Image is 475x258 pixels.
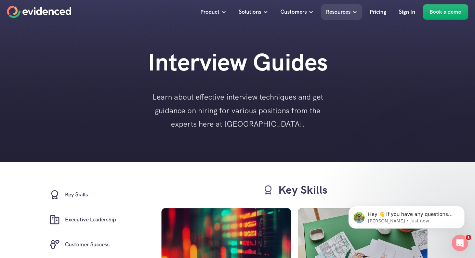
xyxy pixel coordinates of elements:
h6: Key Skills [65,190,88,199]
iframe: Intercom notifications message [338,192,475,240]
p: Customers [280,8,307,16]
a: Pricing [365,4,391,20]
p: Book a demo [430,8,461,16]
p: Learn about effective interview techniques and get guidance on hiring for various positions from ... [152,90,323,131]
a: Book a demo [423,4,468,20]
p: Solutions [239,8,261,16]
h1: Interview Guides [101,48,374,77]
h6: Customer Success [65,240,109,249]
a: Key Skills [43,182,143,207]
span: 1 [466,235,471,240]
p: Pricing [370,8,386,16]
p: Sign In [399,8,415,16]
a: Home [7,6,71,18]
iframe: Intercom live chat [452,235,468,251]
p: Product [200,8,220,16]
a: Executive Leadership [43,207,143,232]
h6: Executive Leadership [65,215,116,224]
a: Sign In [394,4,420,20]
p: Resources [326,8,351,16]
h3: Key Skills [278,182,328,198]
a: Customer Success [43,232,143,257]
